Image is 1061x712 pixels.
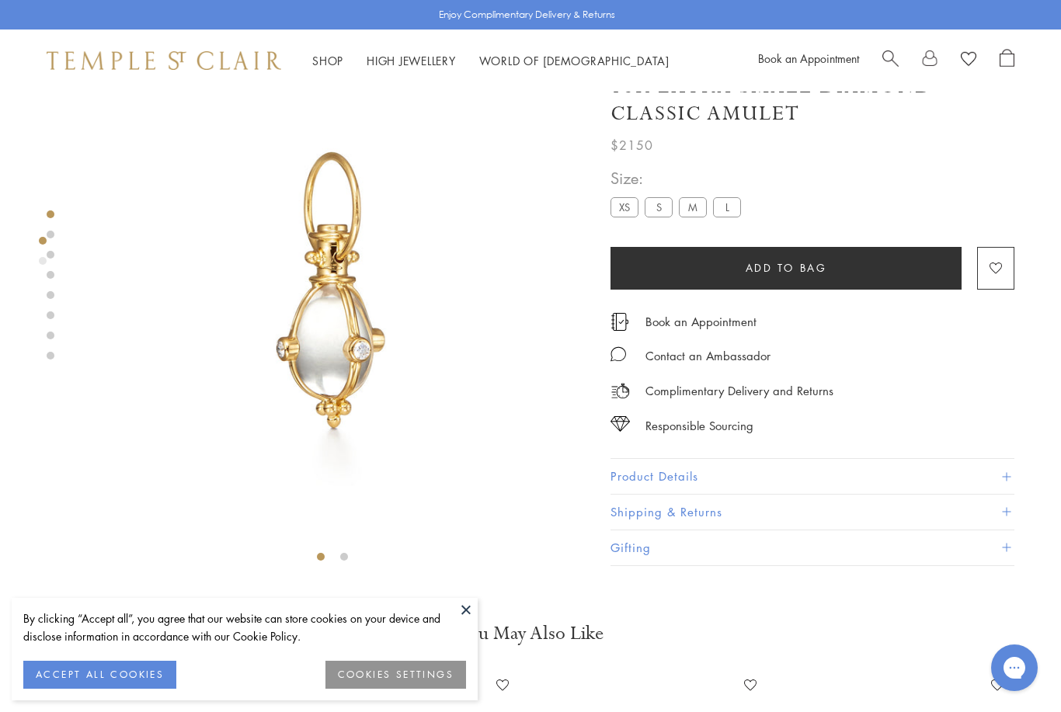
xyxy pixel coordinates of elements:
label: M [679,198,707,217]
div: Product gallery navigation [39,233,47,277]
button: Product Details [611,460,1014,495]
img: Temple St. Clair [47,51,281,70]
span: Add to bag [746,259,827,276]
div: Responsible Sourcing [645,416,753,436]
label: XS [611,198,638,217]
button: Shipping & Returns [611,495,1014,530]
iframe: Gorgias live chat messenger [983,639,1045,696]
h3: You May Also Like [62,621,999,646]
a: Open Shopping Bag [1000,49,1014,72]
button: COOKIES SETTINGS [325,661,466,689]
img: P51800-E9 [78,37,587,547]
a: Search [882,49,899,72]
label: S [645,198,673,217]
a: ShopShop [312,53,343,68]
img: icon_appointment.svg [611,313,629,331]
div: Contact an Ambassador [645,346,771,366]
a: World of [DEMOGRAPHIC_DATA]World of [DEMOGRAPHIC_DATA] [479,53,670,68]
a: Book an Appointment [758,50,859,66]
p: Enjoy Complimentary Delivery & Returns [439,7,615,23]
label: L [713,198,741,217]
img: MessageIcon-01_2.svg [611,346,626,362]
a: View Wishlist [961,49,976,72]
button: Add to bag [611,247,962,290]
h1: 18K Extra Small Diamond Classic Amulet [611,73,1014,127]
a: Book an Appointment [645,313,757,330]
div: By clicking “Accept all”, you agree that our website can store cookies on your device and disclos... [23,610,466,645]
a: High JewelleryHigh Jewellery [367,53,456,68]
img: icon_sourcing.svg [611,416,630,432]
img: icon_delivery.svg [611,381,630,401]
p: Complimentary Delivery and Returns [645,381,833,401]
button: ACCEPT ALL COOKIES [23,661,176,689]
span: Size: [611,166,747,192]
span: $2150 [611,135,653,155]
nav: Main navigation [312,51,670,71]
button: Gifting [611,530,1014,565]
